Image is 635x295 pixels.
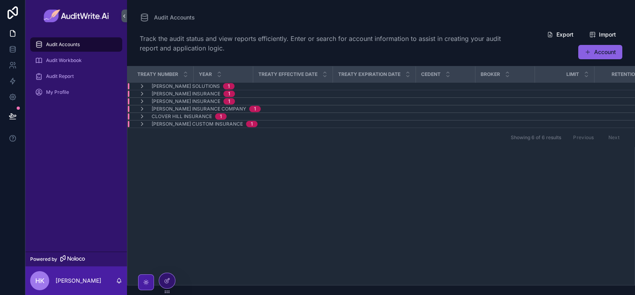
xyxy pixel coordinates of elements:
[46,73,74,80] span: Audit Report
[56,277,101,285] p: [PERSON_NAME]
[566,71,579,78] span: Limit
[228,98,230,105] div: 1
[152,106,246,112] span: [PERSON_NAME] Insurance Company
[154,14,195,21] span: Audit Accounts
[46,89,69,95] span: My Profile
[228,83,230,89] div: 1
[258,71,317,78] span: Treaty Effective Date
[338,71,400,78] span: Treaty Expiration Date
[152,113,212,120] span: Clover Hill Insurance
[140,13,195,22] a: Audit Accounts
[199,71,212,78] span: Year
[152,91,220,97] span: [PERSON_NAME] Insurance
[46,57,82,64] span: Audit Workbook
[152,121,243,127] span: [PERSON_NAME] Custom Insurance
[137,71,178,78] span: Treaty Number
[421,71,441,78] span: Cedent
[152,98,220,105] span: [PERSON_NAME] Insurance
[578,45,622,59] button: Account
[220,113,222,120] div: 1
[30,69,122,83] a: Audit Report
[481,71,500,78] span: Broker
[44,10,109,22] img: App logo
[251,121,253,127] div: 1
[30,256,57,262] span: Powered by
[25,252,127,266] a: Powered by
[30,85,122,99] a: My Profile
[152,83,220,89] span: [PERSON_NAME] Solutions
[46,41,80,48] span: Audit Accounts
[35,276,44,285] span: HK
[511,134,561,141] span: Showing 6 of 6 results
[30,37,122,52] a: Audit Accounts
[583,27,622,42] button: Import
[25,32,127,110] div: scrollable content
[599,31,616,39] span: Import
[254,106,256,112] div: 1
[140,34,510,53] span: Track the audit status and view reports efficiently. Enter or search for account information to a...
[30,53,122,68] a: Audit Workbook
[541,27,580,42] button: Export
[228,91,230,97] div: 1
